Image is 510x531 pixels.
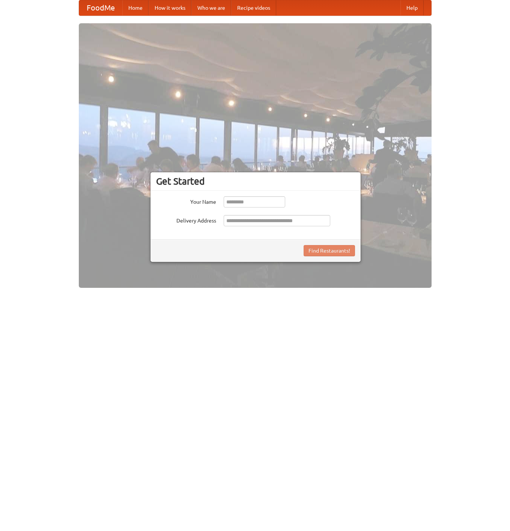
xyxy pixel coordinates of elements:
[149,0,191,15] a: How it works
[191,0,231,15] a: Who we are
[122,0,149,15] a: Home
[156,196,216,206] label: Your Name
[156,176,355,187] h3: Get Started
[79,0,122,15] a: FoodMe
[400,0,424,15] a: Help
[304,245,355,256] button: Find Restaurants!
[156,215,216,224] label: Delivery Address
[231,0,276,15] a: Recipe videos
